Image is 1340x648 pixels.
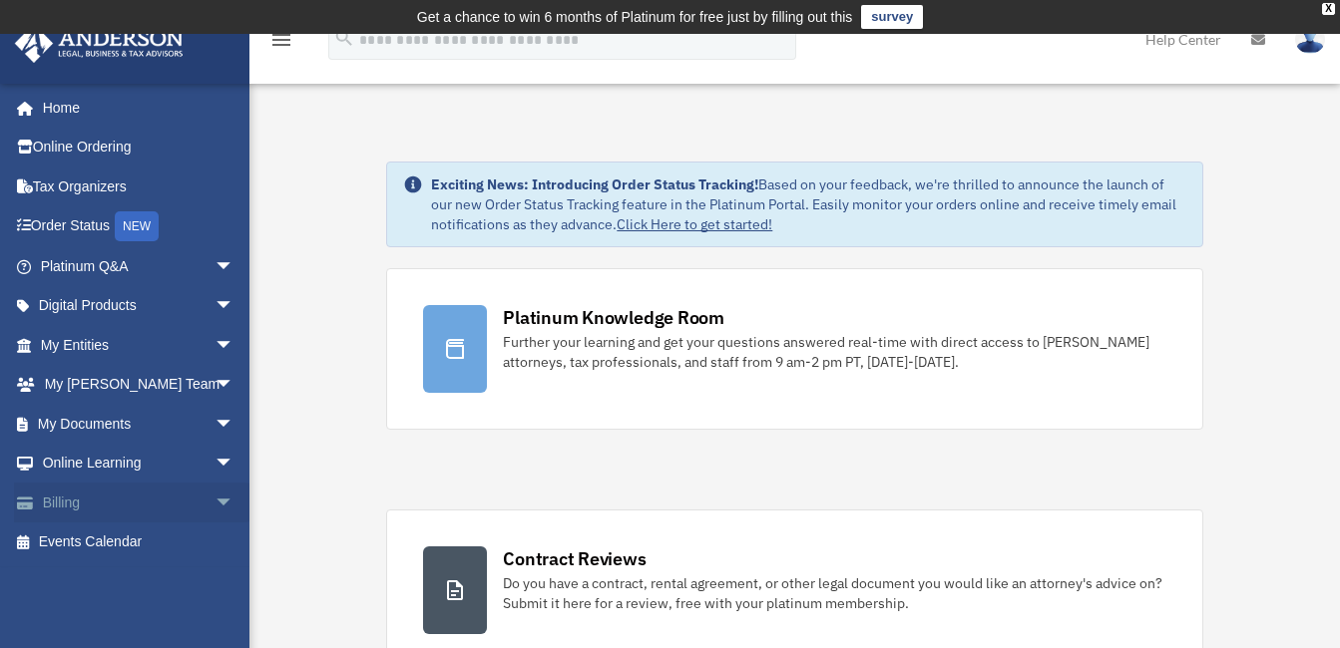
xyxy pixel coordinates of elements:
[14,444,264,484] a: Online Learningarrow_drop_down
[215,246,254,287] span: arrow_drop_down
[9,24,190,63] img: Anderson Advisors Platinum Portal
[14,365,264,405] a: My [PERSON_NAME] Teamarrow_drop_down
[333,27,355,49] i: search
[269,28,293,52] i: menu
[14,128,264,167] a: Online Ordering
[1322,3,1335,15] div: close
[431,175,758,193] strong: Exciting News: Introducing Order Status Tracking!
[503,573,1165,613] div: Do you have a contract, rental agreement, or other legal document you would like an attorney's ad...
[14,404,264,444] a: My Documentsarrow_drop_down
[215,365,254,406] span: arrow_drop_down
[417,5,853,29] div: Get a chance to win 6 months of Platinum for free just by filling out this
[14,483,264,522] a: Billingarrow_drop_down
[503,546,646,571] div: Contract Reviews
[431,174,1185,234] div: Based on your feedback, we're thrilled to announce the launch of our new Order Status Tracking fe...
[215,325,254,366] span: arrow_drop_down
[14,325,264,365] a: My Entitiesarrow_drop_down
[503,332,1165,372] div: Further your learning and get your questions answered real-time with direct access to [PERSON_NAM...
[215,483,254,523] span: arrow_drop_down
[215,404,254,445] span: arrow_drop_down
[1295,25,1325,54] img: User Pic
[269,35,293,52] a: menu
[14,206,264,247] a: Order StatusNEW
[861,5,923,29] a: survey
[215,444,254,485] span: arrow_drop_down
[14,88,254,128] a: Home
[14,166,264,206] a: Tax Organizers
[14,286,264,326] a: Digital Productsarrow_drop_down
[115,211,159,241] div: NEW
[617,215,772,233] a: Click Here to get started!
[14,246,264,286] a: Platinum Q&Aarrow_drop_down
[14,522,264,562] a: Events Calendar
[503,305,724,330] div: Platinum Knowledge Room
[386,268,1202,430] a: Platinum Knowledge Room Further your learning and get your questions answered real-time with dire...
[215,286,254,327] span: arrow_drop_down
